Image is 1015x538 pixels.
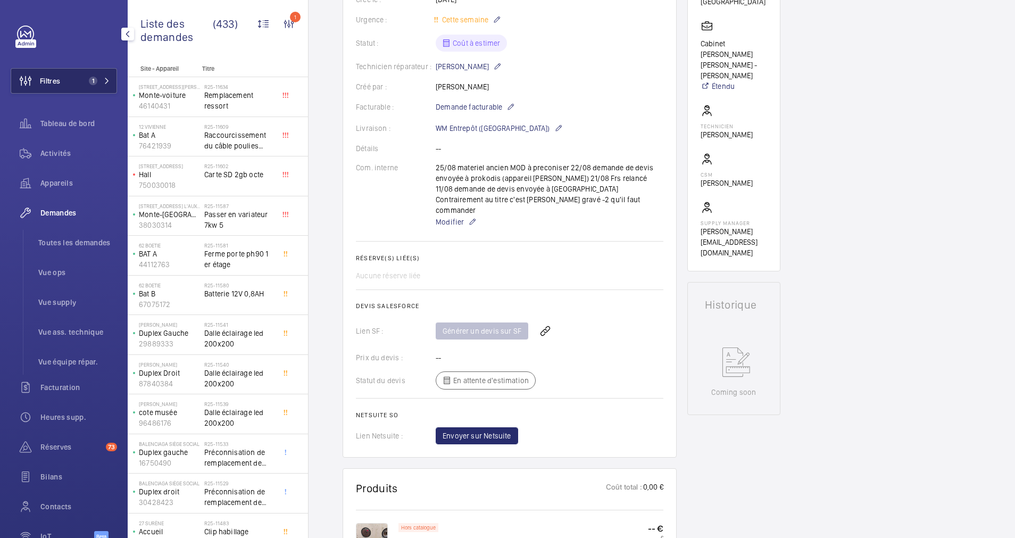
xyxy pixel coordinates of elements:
h2: R25-11539 [204,401,274,407]
span: Vue supply [38,297,117,308]
h2: R25-11580 [204,282,274,288]
p: Supply manager [701,220,767,226]
h1: Historique [705,300,763,310]
span: Vue équipe répar. [38,357,117,367]
h2: R25-11581 [204,242,274,249]
span: Demande facturable [436,102,502,112]
p: 29889333 [139,338,200,349]
span: 73 [106,443,117,451]
p: Bat A [139,130,200,140]
span: Toutes les demandes [38,237,117,248]
span: Vue ops [38,267,117,278]
p: Duplex Gauche [139,328,200,338]
p: Hors catalogue [401,526,436,529]
p: 67075172 [139,299,200,310]
p: 38030314 [139,220,200,230]
p: 12 VIVIENNE [139,123,200,130]
h2: Réserve(s) liée(s) [356,254,663,262]
h2: R25-11587 [204,203,274,209]
p: 750030018 [139,180,200,191]
p: Hall [139,169,200,180]
p: Monte-voiture [139,90,200,101]
span: Heures supp. [40,412,117,423]
p: 27 Surène [139,520,200,526]
p: Site - Appareil [128,65,198,72]
p: [PERSON_NAME] [701,129,753,140]
p: 87840384 [139,378,200,389]
p: Coming soon [711,387,756,398]
span: Raccourcissement du câble poulies tondeuse [204,130,274,151]
p: Accueil [139,526,200,537]
span: Contacts [40,501,117,512]
h2: R25-11483 [204,520,274,526]
p: Bat B [139,288,200,299]
p: Coût total : [606,482,642,495]
span: Demandes [40,208,117,218]
p: Monte-[GEOGRAPHIC_DATA] [139,209,200,220]
h2: R25-11529 [204,480,274,486]
span: Bilans [40,471,117,482]
span: Préconnisation de remplacement de cables de traction. [204,486,274,508]
h2: Devis Salesforce [356,302,663,310]
p: 0,00 € [642,482,663,495]
h1: Produits [356,482,398,495]
p: 62 BOETIE [139,242,200,249]
h2: R25-11602 [204,163,274,169]
button: Filtres1 [11,68,117,94]
span: Vue ass. technique [38,327,117,337]
h2: R25-11541 [204,321,274,328]
p: Balenciaga siège social [139,441,200,447]
h2: R25-11540 [204,361,274,368]
h2: R25-11634 [204,84,274,90]
p: Duplex Droit [139,368,200,378]
span: Carte SD 2gb octe [204,169,274,180]
span: Cette semaine [440,15,488,24]
p: WM Entrepôt ([GEOGRAPHIC_DATA]) [436,122,563,135]
span: Activités [40,148,117,159]
p: 44112763 [139,259,200,270]
span: Passer en variateur 7kw 5 [204,209,274,230]
p: cote musée [139,407,200,418]
p: Titre [202,65,272,72]
h2: R25-11609 [204,123,274,130]
h2: Netsuite SO [356,411,663,419]
span: 1 [89,77,97,85]
span: Appareils [40,178,117,188]
p: Technicien [701,123,753,129]
span: Ferme porte ph90 1 er étage [204,249,274,270]
span: Dalle éclairage led 200x200 [204,328,274,349]
p: 46140431 [139,101,200,111]
p: [STREET_ADDRESS] l'Auxerrois [139,203,200,209]
span: Liste des demandes [140,17,213,44]
span: Dalle éclairage led 200x200 [204,368,274,389]
p: 76421939 [139,140,200,151]
span: Tableau de bord [40,118,117,129]
span: Modifier [436,217,464,227]
p: BAT A [139,249,200,259]
span: Batterie 12V 0,8AH [204,288,274,299]
p: Duplex droit [139,486,200,497]
h2: R25-11533 [204,441,274,447]
span: Dalle éclairage led 200x200 [204,407,274,428]
span: Préconnisation de remplacement de cables de traction. [204,447,274,468]
p: Duplex gauche [139,447,200,458]
p: CSM [701,171,753,178]
p: Balenciaga siège social [139,480,200,486]
p: 96486176 [139,418,200,428]
p: 16750490 [139,458,200,468]
span: Remplacement ressort [204,90,274,111]
span: Filtres [40,76,60,86]
p: [PERSON_NAME] [139,361,200,368]
p: [STREET_ADDRESS] [139,163,200,169]
button: Envoyer sur Netsuite [436,427,518,444]
span: Réserves [40,442,102,452]
span: Envoyer sur Netsuite [443,431,511,441]
p: [PERSON_NAME] [139,321,200,328]
p: 62 BOETIE [139,282,200,288]
p: [PERSON_NAME] [701,178,753,188]
p: -- € [648,523,663,534]
p: [PERSON_NAME][EMAIL_ADDRESS][DOMAIN_NAME] [701,226,767,258]
span: Facturation [40,382,117,393]
p: 30428423 [139,497,200,508]
p: [PERSON_NAME] [436,60,502,73]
